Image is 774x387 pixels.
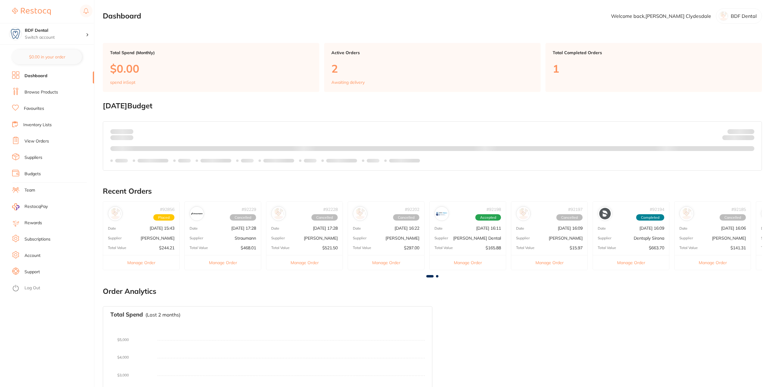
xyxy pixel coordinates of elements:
h2: Recent Orders [103,187,762,195]
a: Support [24,269,40,275]
p: [DATE] 15:43 [150,226,174,231]
p: $0.00 [110,62,312,75]
p: Date [190,226,198,231]
p: Budget: [727,129,754,134]
p: Remaining: [722,134,754,141]
p: Supplier [190,236,203,240]
p: [DATE] 16:11 [476,226,501,231]
p: Total Value [679,246,698,250]
p: [PERSON_NAME] [712,236,746,241]
p: Date [598,226,606,231]
p: Total Value [598,246,616,250]
p: Labels extended [326,158,357,163]
img: Adam Dental [681,208,692,219]
p: # 92197 [568,207,583,212]
a: Rewards [24,220,42,226]
p: [DATE] 16:09 [639,226,664,231]
p: Supplier [679,236,693,240]
p: [PERSON_NAME] [304,236,338,241]
p: [PERSON_NAME] Dental [453,236,501,241]
p: Total Value [353,246,371,250]
p: Labels [241,158,254,163]
p: Total Value [434,246,453,250]
span: RestocqPay [24,204,48,210]
p: Total Completed Orders [553,50,755,55]
p: Switch account [25,34,86,41]
span: Completed [636,214,664,221]
p: Date [271,226,279,231]
h3: Total Spend [110,311,143,318]
button: Manage Order [266,255,343,270]
span: Cancelled [393,214,419,221]
h2: [DATE] Budget [103,102,762,110]
strong: $NaN [743,129,754,134]
span: Cancelled [311,214,338,221]
p: [PERSON_NAME] [549,236,583,241]
button: Manage Order [675,255,751,270]
img: Erskine Dental [436,208,447,219]
p: 2 [331,62,533,75]
p: Welcome back, [PERSON_NAME] Clydesdale [611,13,711,19]
p: BDF Dental [731,13,757,19]
p: Labels [178,158,191,163]
p: Labels [367,158,379,163]
a: Total Spend (Monthly)$0.00spend inSept [103,43,319,92]
button: Manage Order [185,255,261,270]
p: spend in Sept [110,80,135,85]
span: Cancelled [230,214,256,221]
p: Supplier [434,236,448,240]
p: Supplier [598,236,611,240]
p: # 92194 [650,207,664,212]
img: Henry Schein Halas [109,208,121,219]
h2: Order Analytics [103,287,762,296]
p: [DATE] 16:06 [721,226,746,231]
p: Date [679,226,688,231]
p: # 92198 [486,207,501,212]
img: Adam Dental [354,208,366,219]
p: Dentsply Sirona [634,236,664,241]
img: Restocq Logo [12,8,51,15]
p: Labels extended [263,158,294,163]
span: Accepted [475,214,501,221]
strong: $0.00 [123,129,133,134]
button: Log Out [12,284,92,293]
button: Manage Order [430,255,506,270]
p: $297.00 [404,245,419,250]
p: $663.70 [649,245,664,250]
img: Dentsply Sirona [599,208,611,219]
p: Date [516,226,524,231]
p: Date [761,226,769,231]
p: Active Orders [331,50,533,55]
p: # 92202 [405,207,419,212]
p: $141.31 [730,245,746,250]
p: # 92856 [160,207,174,212]
p: Total Value [516,246,535,250]
p: Total Value [190,246,208,250]
button: Manage Order [511,255,587,270]
p: Date [353,226,361,231]
p: $244.21 [159,245,174,250]
a: Log Out [24,285,40,291]
p: [PERSON_NAME] [385,236,419,241]
a: Active Orders2Awaiting delivery [324,43,541,92]
p: Supplier [516,236,530,240]
p: Date [434,226,443,231]
a: Restocq Logo [12,5,51,18]
p: $165.88 [486,245,501,250]
img: BDF Dental [9,28,21,40]
p: month [110,134,133,141]
button: Manage Order [103,255,179,270]
p: Labels extended [138,158,168,163]
p: Date [108,226,116,231]
a: Subscriptions [24,236,50,242]
p: [DATE] 16:22 [395,226,419,231]
p: Awaiting delivery [331,80,365,85]
p: Total Value [271,246,290,250]
p: Spent: [110,129,133,134]
p: Supplier [108,236,122,240]
button: Manage Order [593,255,669,270]
a: View Orders [24,138,49,144]
p: (Last 2 months) [145,312,180,317]
p: Labels [304,158,317,163]
h2: Dashboard [103,12,141,20]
